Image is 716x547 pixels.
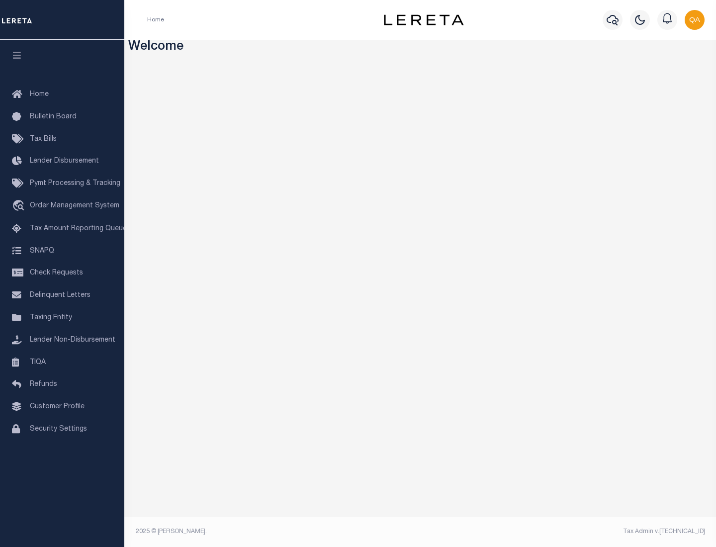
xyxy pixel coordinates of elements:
span: Delinquent Letters [30,292,90,299]
img: svg+xml;base64,PHN2ZyB4bWxucz0iaHR0cDovL3d3dy53My5vcmcvMjAwMC9zdmciIHBvaW50ZXItZXZlbnRzPSJub25lIi... [685,10,705,30]
h3: Welcome [128,40,713,55]
span: Refunds [30,381,57,388]
span: Security Settings [30,426,87,433]
span: Home [30,91,49,98]
span: Order Management System [30,202,119,209]
span: Bulletin Board [30,113,77,120]
img: logo-dark.svg [384,14,463,25]
span: Pymt Processing & Tracking [30,180,120,187]
span: Tax Bills [30,136,57,143]
span: Tax Amount Reporting Queue [30,225,127,232]
span: Customer Profile [30,403,85,410]
span: Lender Disbursement [30,158,99,165]
span: Lender Non-Disbursement [30,337,115,344]
span: Taxing Entity [30,314,72,321]
span: SNAPQ [30,247,54,254]
div: 2025 © [PERSON_NAME]. [128,527,421,536]
div: Tax Admin v.[TECHNICAL_ID] [428,527,705,536]
span: Check Requests [30,270,83,276]
span: TIQA [30,359,46,365]
li: Home [147,15,164,24]
i: travel_explore [12,200,28,213]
